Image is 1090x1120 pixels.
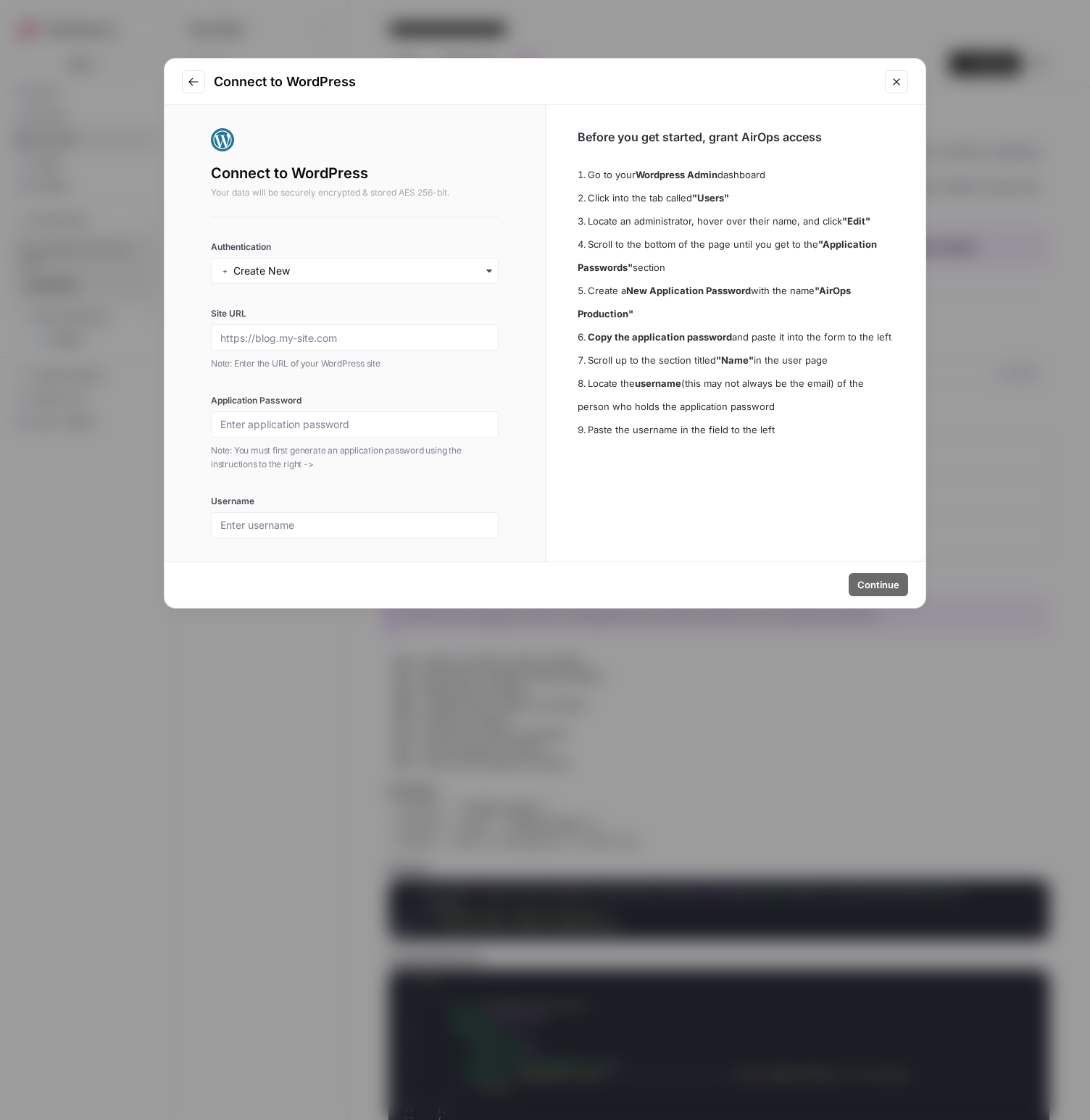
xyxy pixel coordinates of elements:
[578,186,894,209] li: Click into the tab called
[211,307,499,320] label: Site URL
[211,394,499,407] label: Application Password
[578,279,894,325] li: Create a with the name
[578,128,894,146] h3: Before you get started, grant AirOps access
[588,331,732,343] strong: Copy the application password
[857,577,899,592] span: Continue
[635,377,681,389] strong: username
[849,573,908,596] button: Continue
[214,72,876,92] h2: Connect to WordPress
[716,354,754,366] strong: "Name"
[211,495,499,508] label: Username
[211,356,499,371] p: Note: Enter the URL of your WordPress site
[220,331,489,344] input: https://blog.my-site.com
[692,192,729,204] strong: "Users"
[885,70,908,93] button: Close modal
[578,418,894,441] li: Paste the username in the field to the left
[211,241,499,254] label: Authentication
[578,163,894,186] li: Go to your dashboard
[842,215,870,227] strong: "Edit"
[220,519,489,532] input: Enter username
[211,163,499,183] h2: Connect to WordPress
[578,209,894,233] li: Locate an administrator, hover over their name, and click
[211,186,499,199] p: Your data will be securely encrypted & stored AES 256-bit.
[636,169,717,180] strong: Wordpress Admin
[182,70,205,93] button: Go to previous step
[578,348,894,372] li: Scroll up to the section titled in the user page
[578,233,894,279] li: Scroll to the bottom of the page until you get to the section
[578,325,894,348] li: and paste it into the form to the left
[211,443,499,472] p: Note: You must first generate an application password using the instructions to the right ->
[220,418,489,431] input: Enter application password
[626,285,751,296] strong: New Application Password
[578,372,894,418] li: Locate the (this may not always be the email) of the person who holds the application password
[220,264,489,278] input: ﹢ Create New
